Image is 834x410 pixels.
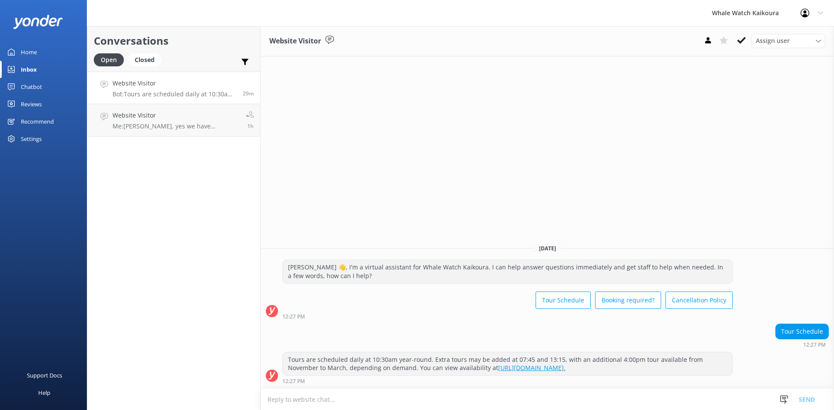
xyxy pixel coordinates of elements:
[803,342,826,348] strong: 12:27 PM
[534,245,561,252] span: [DATE]
[21,61,37,78] div: Inbox
[27,367,62,384] div: Support Docs
[38,384,50,401] div: Help
[756,36,790,46] span: Assign user
[243,90,254,97] span: Aug 23 2025 12:27pm (UTC +12:00) Pacific/Auckland
[536,292,591,309] button: Tour Schedule
[283,352,732,375] div: Tours are scheduled daily at 10:30am year-round. Extra tours may be added at 07:45 and 13:15, wit...
[128,55,165,64] a: Closed
[282,379,305,384] strong: 12:27 PM
[269,36,321,47] h3: Website Visitor
[498,364,566,372] a: [URL][DOMAIN_NAME].
[113,79,236,88] h4: Website Visitor
[776,324,828,339] div: Tour Schedule
[282,314,305,319] strong: 12:27 PM
[87,72,260,104] a: Website VisitorBot:Tours are scheduled daily at 10:30am year-round. Extra tours may be added at 0...
[21,78,42,95] div: Chatbot
[21,113,54,130] div: Recommend
[87,104,260,137] a: Website VisitorMe:[PERSON_NAME], yes we have availability for this tour time. Nga Mihi Nui Keira.1h
[128,53,161,66] div: Closed
[13,15,63,29] img: yonder-white-logo.png
[94,55,128,64] a: Open
[21,43,37,61] div: Home
[113,111,239,120] h4: Website Visitor
[94,53,124,66] div: Open
[282,313,733,319] div: Aug 23 2025 12:27pm (UTC +12:00) Pacific/Auckland
[113,122,239,130] p: Me: [PERSON_NAME], yes we have availability for this tour time. Nga Mihi Nui Keira.
[751,34,825,48] div: Assign User
[21,130,42,148] div: Settings
[113,90,236,98] p: Bot: Tours are scheduled daily at 10:30am year-round. Extra tours may be added at 07:45 and 13:15...
[247,122,254,130] span: Aug 23 2025 11:01am (UTC +12:00) Pacific/Auckland
[21,95,42,113] div: Reviews
[595,292,661,309] button: Booking required?
[283,260,732,283] div: [PERSON_NAME] 👋, I'm a virtual assistant for Whale Watch Kaikoura. I can help answer questions im...
[775,341,829,348] div: Aug 23 2025 12:27pm (UTC +12:00) Pacific/Auckland
[665,292,733,309] button: Cancellation Policy
[94,33,254,49] h2: Conversations
[282,378,733,384] div: Aug 23 2025 12:27pm (UTC +12:00) Pacific/Auckland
